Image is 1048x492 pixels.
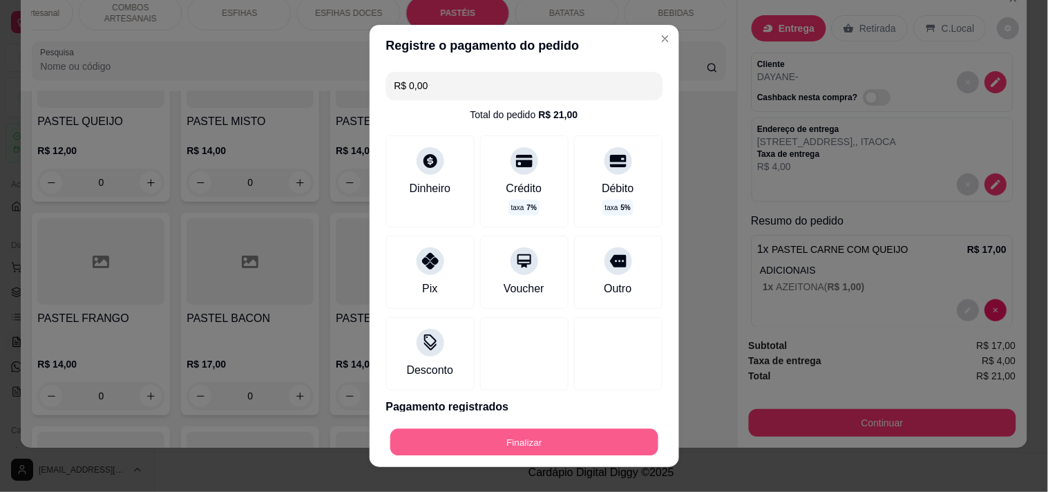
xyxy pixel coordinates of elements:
div: Desconto [407,362,454,379]
button: Close [654,28,676,50]
div: Pix [422,281,437,297]
div: Débito [602,180,633,197]
span: 5 % [621,202,631,213]
div: Total do pedido [470,108,578,122]
div: Crédito [506,180,542,197]
header: Registre o pagamento do pedido [370,25,679,66]
div: R$ 21,00 [539,108,578,122]
div: Outro [604,281,631,297]
p: taxa [605,202,631,213]
div: Dinheiro [410,180,451,197]
button: Finalizar [390,429,658,456]
span: 7 % [527,202,537,213]
input: Ex.: hambúrguer de cordeiro [394,72,654,100]
p: Pagamento registrados [386,399,663,415]
div: Voucher [504,281,544,297]
p: taxa [511,202,537,213]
